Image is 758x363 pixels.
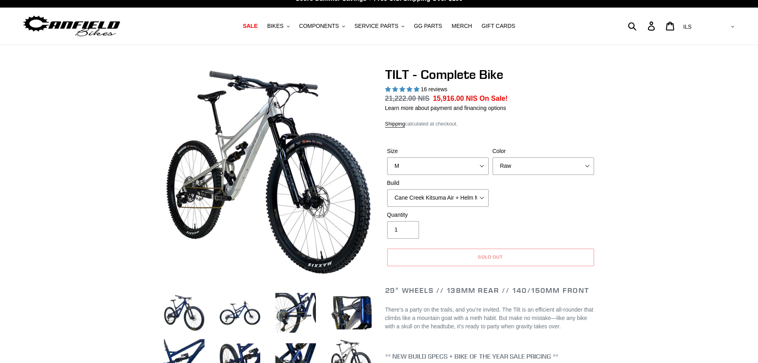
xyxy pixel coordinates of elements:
[385,105,506,111] a: Learn more about payment and financing options
[478,254,503,260] span: Sold out
[385,306,596,331] p: There’s a party on the trails, and you’re invited. The Tilt is an efficient all-rounder that clim...
[299,23,339,29] span: COMPONENTS
[239,21,261,31] a: SALE
[387,179,489,187] label: Build
[329,291,373,335] img: Load image into Gallery viewer, TILT - Complete Bike
[493,147,594,155] label: Color
[452,23,472,29] span: MERCH
[481,23,515,29] span: GIFT CARDS
[385,286,596,295] h2: 29" Wheels // 138mm Rear // 140/150mm Front
[263,21,293,31] button: BIKES
[295,21,349,31] button: COMPONENTS
[387,211,489,219] label: Quantity
[385,353,596,360] h4: ** NEW BUILD SPECS + BIKE OF THE YEAR SALE PRICING **
[218,291,262,335] img: Load image into Gallery viewer, TILT - Complete Bike
[387,147,489,155] label: Size
[355,23,398,29] span: SERVICE PARTS
[274,291,318,335] img: Load image into Gallery viewer, TILT - Complete Bike
[385,94,430,102] s: 21,222.00 NIS
[385,121,405,128] a: Shipping
[351,21,408,31] button: SERVICE PARTS
[479,93,508,104] span: On Sale!
[22,14,121,39] img: Canfield Bikes
[267,23,283,29] span: BIKES
[385,67,596,82] h1: TILT - Complete Bike
[387,249,594,266] button: Sold out
[385,86,421,92] span: 5.00 stars
[433,94,477,102] span: 15,916.00 NIS
[477,21,519,31] a: GIFT CARDS
[448,21,476,31] a: MERCH
[410,21,446,31] a: GG PARTS
[243,23,257,29] span: SALE
[385,120,596,128] div: calculated at checkout.
[414,23,442,29] span: GG PARTS
[162,291,206,335] img: Load image into Gallery viewer, TILT - Complete Bike
[632,17,653,35] input: Search
[421,86,447,92] span: 16 reviews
